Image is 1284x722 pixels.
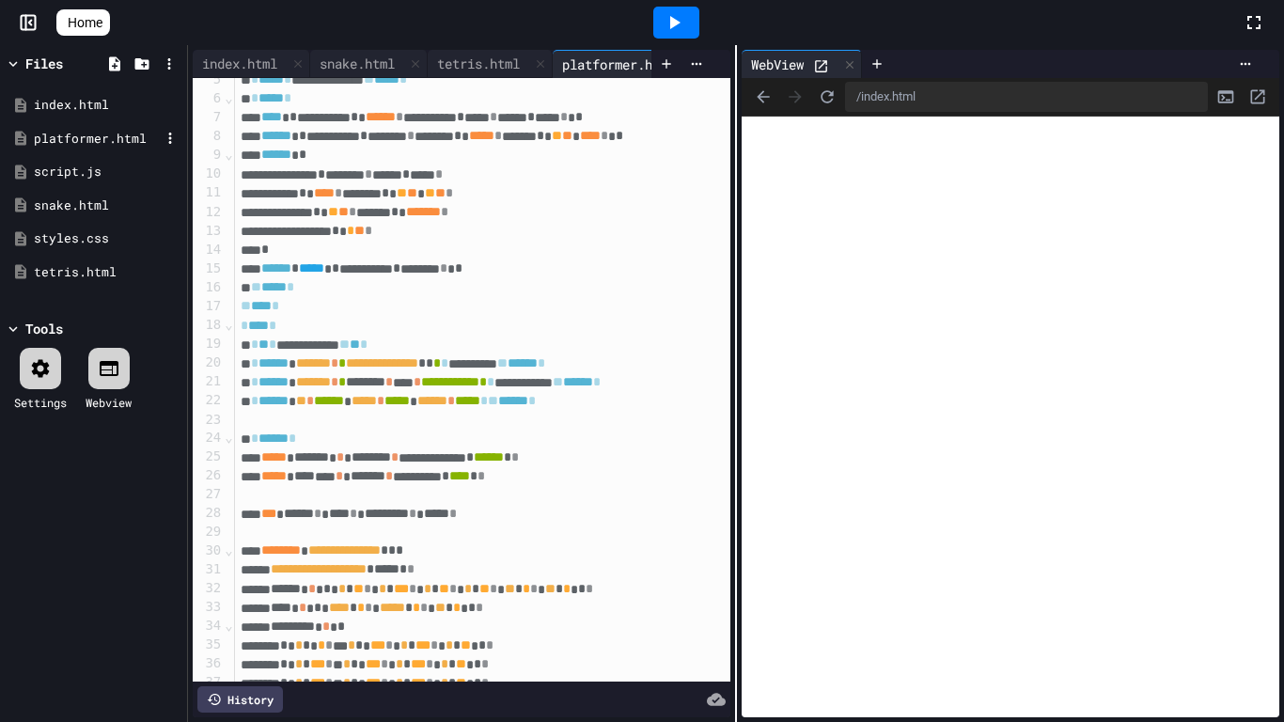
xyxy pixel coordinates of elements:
[428,50,553,78] div: tetris.html
[193,523,224,541] div: 29
[553,55,684,74] div: platformer.html
[742,55,813,74] div: WebView
[193,297,224,316] div: 17
[193,447,224,466] div: 25
[193,372,224,391] div: 21
[193,353,224,372] div: 20
[193,71,224,89] div: 5
[310,50,428,78] div: snake.html
[193,411,224,430] div: 23
[193,654,224,673] div: 36
[224,542,233,557] span: Fold line
[845,82,1208,112] div: /index.html
[193,541,224,560] div: 30
[34,229,180,248] div: styles.css
[14,394,67,411] div: Settings
[310,54,404,73] div: snake.html
[742,117,1279,718] iframe: Web Preview
[193,504,224,523] div: 28
[1212,83,1240,111] button: Console
[25,54,63,73] div: Files
[193,146,224,165] div: 9
[197,686,283,713] div: History
[193,429,224,447] div: 24
[68,13,102,32] span: Home
[193,316,224,335] div: 18
[193,485,224,504] div: 27
[193,50,310,78] div: index.html
[34,163,180,181] div: script.js
[193,636,224,654] div: 35
[193,278,224,297] div: 16
[742,50,862,78] div: WebView
[56,9,110,36] a: Home
[193,183,224,202] div: 11
[224,430,233,445] span: Fold line
[193,222,224,241] div: 13
[193,89,224,108] div: 6
[193,241,224,259] div: 14
[25,319,63,338] div: Tools
[224,618,233,633] span: Fold line
[34,263,180,282] div: tetris.html
[86,394,132,411] div: Webview
[781,83,809,111] span: Forward
[193,335,224,353] div: 19
[193,127,224,146] div: 8
[193,54,287,73] div: index.html
[193,617,224,636] div: 34
[749,83,777,111] span: Back
[193,165,224,183] div: 10
[1244,83,1272,111] button: Open in new tab
[193,391,224,410] div: 22
[193,466,224,485] div: 26
[553,50,708,78] div: platformer.html
[34,130,160,149] div: platformer.html
[193,673,224,692] div: 37
[193,560,224,579] div: 31
[193,108,224,127] div: 7
[224,147,233,162] span: Fold line
[193,579,224,598] div: 32
[813,83,841,111] button: Refresh
[193,203,224,222] div: 12
[428,54,529,73] div: tetris.html
[193,598,224,617] div: 33
[34,196,180,215] div: snake.html
[193,259,224,278] div: 15
[224,317,233,332] span: Fold line
[34,96,180,115] div: index.html
[224,90,233,105] span: Fold line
